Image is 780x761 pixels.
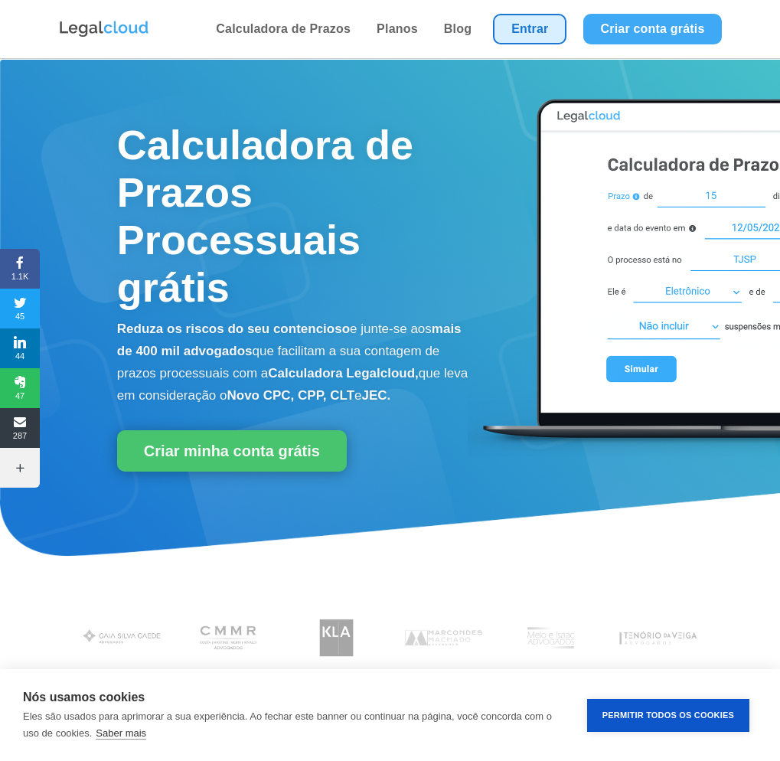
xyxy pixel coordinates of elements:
strong: Nós usamos cookies [23,691,145,704]
img: Marcondes Machado Advogados utilizam a Legalcloud [400,613,488,662]
img: Logo da Legalcloud [58,19,150,39]
img: Koury Lopes Advogados [292,613,380,662]
b: mais de 400 mil advogados [117,322,462,358]
p: Eles são usados para aprimorar a sua experiência. Ao fechar este banner ou continuar na página, v... [23,710,552,739]
button: Permitir Todos os Cookies [587,699,749,732]
a: Entrar [493,14,566,44]
span: Calculadora de Prazos Processuais grátis [117,122,413,310]
a: Criar conta grátis [583,14,721,44]
img: Gaia Silva Gaede Advogados Associados [78,613,166,662]
a: Criar minha conta grátis [117,430,347,472]
img: Profissionais do escritório Melo e Isaac Advogados utilizam a Legalcloud [507,613,595,662]
p: e junte-se aos que facilitam a sua contagem de prazos processuais com a que leva em consideração o e [117,318,468,407]
img: Costa Martins Meira Rinaldi Advogados [185,613,273,662]
b: Calculadora Legalcloud, [268,366,419,380]
b: Reduza os riscos do seu contencioso [117,322,350,336]
b: Novo CPC, CPP, CLT [227,388,354,403]
a: Saber mais [96,727,146,740]
img: Tenório da Veiga Advogados [614,613,702,662]
b: JEC. [362,388,391,403]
